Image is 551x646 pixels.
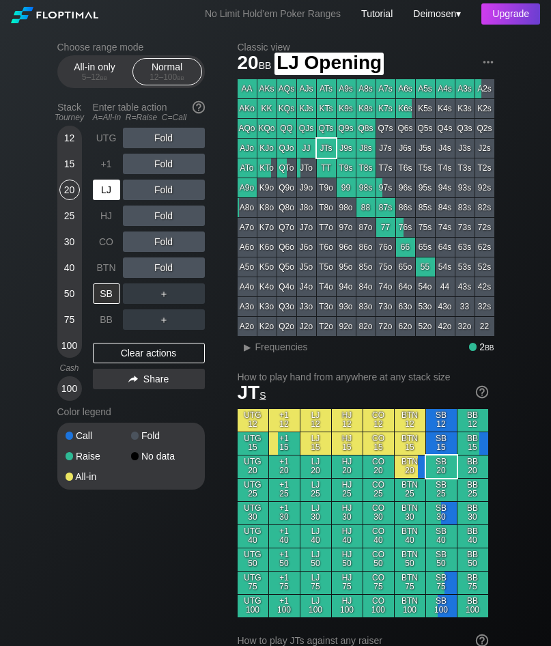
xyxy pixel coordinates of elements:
[356,119,376,138] div: Q8s
[257,198,277,217] div: K8o
[238,218,257,237] div: A7o
[337,158,356,178] div: T9s
[257,257,277,277] div: K5o
[416,99,435,118] div: K5s
[277,79,296,98] div: AQs
[416,277,435,296] div: 54o
[457,432,488,455] div: BB 15
[337,99,356,118] div: K9s
[238,455,268,478] div: UTG 20
[416,178,435,197] div: 95s
[93,206,120,226] div: HJ
[11,7,98,23] img: Floptimal logo
[269,432,300,455] div: +1 15
[376,257,395,277] div: 75o
[277,198,296,217] div: Q8o
[317,178,336,197] div: T9o
[191,100,206,115] img: help.32db89a4.svg
[337,277,356,296] div: 94o
[455,119,475,138] div: Q3s
[123,206,205,226] div: Fold
[300,432,331,455] div: LJ 15
[396,119,415,138] div: Q6s
[59,378,80,399] div: 100
[257,238,277,257] div: K6o
[356,158,376,178] div: T8s
[300,548,331,571] div: LJ 50
[363,525,394,548] div: CO 40
[436,99,455,118] div: K4s
[317,119,336,138] div: QTs
[257,139,277,158] div: KJo
[356,198,376,217] div: 88
[436,198,455,217] div: 84s
[297,277,316,296] div: J4o
[63,59,126,85] div: All-in only
[238,79,257,98] div: AA
[416,119,435,138] div: Q5s
[238,178,257,197] div: A9o
[59,257,80,278] div: 40
[416,79,435,98] div: A5s
[416,238,435,257] div: 65s
[363,548,394,571] div: CO 50
[317,238,336,257] div: T6o
[93,343,205,363] div: Clear actions
[396,238,415,257] div: 66
[238,198,257,217] div: A8o
[475,277,494,296] div: 42s
[436,178,455,197] div: 94s
[426,548,457,571] div: SB 50
[376,198,395,217] div: 87s
[238,525,268,548] div: UTG 40
[481,55,496,70] img: ellipsis.fd386fe8.svg
[93,231,120,252] div: CO
[277,257,296,277] div: Q5o
[93,257,120,278] div: BTN
[257,317,277,336] div: K2o
[317,79,336,98] div: ATs
[457,502,488,524] div: BB 30
[455,79,475,98] div: A3s
[59,231,80,252] div: 30
[475,99,494,118] div: K2s
[297,257,316,277] div: J5o
[376,79,395,98] div: A7s
[356,297,376,316] div: 83o
[59,309,80,330] div: 75
[277,317,296,336] div: Q2o
[426,479,457,501] div: SB 25
[396,277,415,296] div: 64o
[297,139,316,158] div: JJ
[238,548,268,571] div: UTG 50
[395,548,425,571] div: BTN 50
[332,572,363,594] div: HJ 75
[416,257,435,277] div: 55
[317,99,336,118] div: KTs
[485,341,494,352] span: bb
[475,218,494,237] div: 72s
[136,59,199,85] div: Normal
[317,317,336,336] div: T2o
[455,218,475,237] div: 73s
[396,218,415,237] div: 76s
[332,502,363,524] div: HJ 30
[317,158,336,178] div: TT
[395,479,425,501] div: BTN 25
[469,341,494,352] div: 2
[59,154,80,174] div: 15
[475,139,494,158] div: J2s
[426,455,457,478] div: SB 20
[337,317,356,336] div: 92o
[416,218,435,237] div: 75s
[177,72,184,82] span: bb
[475,257,494,277] div: 52s
[93,309,120,330] div: BB
[300,479,331,501] div: LJ 25
[300,455,331,478] div: LJ 20
[426,502,457,524] div: SB 30
[376,218,395,237] div: 77
[361,8,393,19] a: Tutorial
[356,218,376,237] div: 87o
[257,99,277,118] div: KK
